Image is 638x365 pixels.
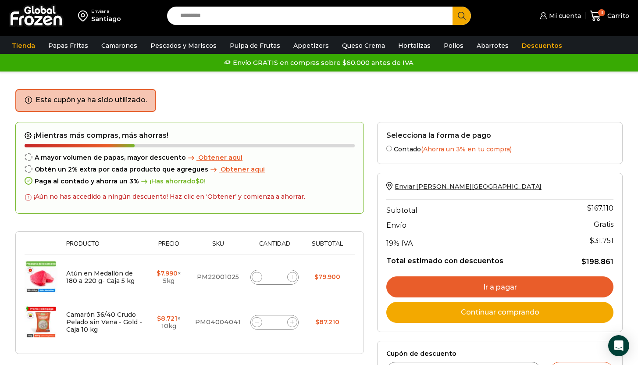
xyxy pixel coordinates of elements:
div: ¡Aún no has accedido a ningún descuento! Haz clic en ‘Obtener’ y comienza a ahorrar. [25,189,306,204]
bdi: 0 [196,177,204,185]
a: Atún en Medallón de 180 a 220 g- Caja 5 kg [66,269,135,285]
h2: ¡Mientras más compras, más ahorras! [25,131,355,140]
th: Subtotal [304,240,351,254]
span: $ [587,204,592,212]
a: Mi cuenta [538,7,581,25]
div: Paga al contado y ahorra un 3% [25,178,355,185]
span: 31.751 [590,236,613,245]
div: Obtén un 2% extra por cada producto que agregues [25,166,355,173]
th: Sku [191,240,245,254]
div: Santiago [91,14,121,23]
th: Envío [386,217,559,232]
label: Contado [386,144,613,153]
span: ¡Has ahorrado ! [139,178,206,185]
a: Ir a pagar [386,276,613,297]
a: Abarrotes [472,37,513,54]
span: 3 [598,9,605,16]
td: × 5kg [147,254,191,300]
strong: Gratis [594,220,613,229]
a: Pulpa de Frutas [225,37,285,54]
a: Hortalizas [394,37,435,54]
span: $ [590,236,594,245]
td: PM04004041 [191,300,245,345]
a: Tienda [7,37,39,54]
a: Pollos [439,37,468,54]
th: 19% IVA [386,232,559,250]
button: Search button [453,7,471,25]
input: Product quantity [268,271,281,283]
span: Obtener aqui [198,154,242,161]
input: Product quantity [268,316,281,329]
bdi: 198.861 [581,258,613,266]
th: Total estimado con descuentos [386,250,559,266]
bdi: 79.900 [314,273,340,281]
th: Cantidad [245,240,304,254]
span: (Ahorra un 3% en tu compra) [421,145,512,153]
a: Descuentos [517,37,567,54]
bdi: 87.210 [315,318,339,326]
span: $ [581,258,586,266]
li: Este cupón ya ha sido utilizado. [36,95,147,105]
a: Queso Crema [338,37,389,54]
div: Open Intercom Messenger [608,335,629,356]
span: $ [157,269,160,277]
th: Subtotal [386,199,559,217]
span: Enviar [PERSON_NAME][GEOGRAPHIC_DATA] [395,182,542,190]
span: $ [315,318,319,326]
bdi: 167.110 [587,204,613,212]
label: Cupón de descuento [386,350,613,358]
a: Camarón 36/40 Crudo Pelado sin Vena - Gold - Caja 10 kg [66,311,142,333]
a: Enviar [PERSON_NAME][GEOGRAPHIC_DATA] [386,182,542,190]
span: $ [314,273,318,281]
span: Mi cuenta [547,11,581,20]
span: Obtener aqui [221,165,265,173]
a: Continuar comprando [386,302,613,323]
div: A mayor volumen de papas, mayor descuento [25,154,355,161]
a: Pescados y Mariscos [146,37,221,54]
a: Camarones [97,37,142,54]
a: Appetizers [289,37,333,54]
a: 3 Carrito [590,6,629,26]
th: Precio [147,240,191,254]
span: $ [157,315,161,322]
div: Enviar a [91,8,121,14]
span: Carrito [605,11,629,20]
td: PM22001025 [191,254,245,300]
bdi: 7.990 [157,269,178,277]
span: $ [196,177,200,185]
td: × 10kg [147,300,191,345]
th: Producto [62,240,147,254]
h2: Selecciona la forma de pago [386,131,613,140]
bdi: 8.721 [157,315,177,322]
a: Obtener aqui [186,154,242,161]
input: Contado(Ahorra un 3% en tu compra) [386,146,392,151]
img: address-field-icon.svg [78,8,91,23]
a: Papas Fritas [44,37,93,54]
a: Obtener aqui [208,166,265,173]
